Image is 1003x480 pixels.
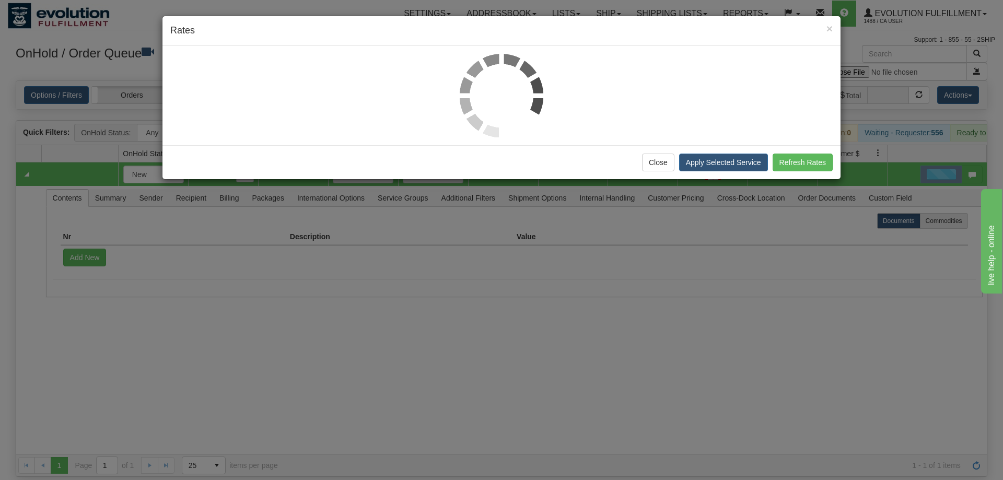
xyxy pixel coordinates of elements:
[773,154,833,171] button: Refresh Rates
[8,6,97,19] div: live help - online
[460,54,543,137] img: loader.gif
[979,186,1002,293] iframe: chat widget
[170,24,833,38] h4: Rates
[642,154,674,171] button: Close
[679,154,768,171] button: Apply Selected Service
[826,22,833,34] span: ×
[826,23,833,34] button: Close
